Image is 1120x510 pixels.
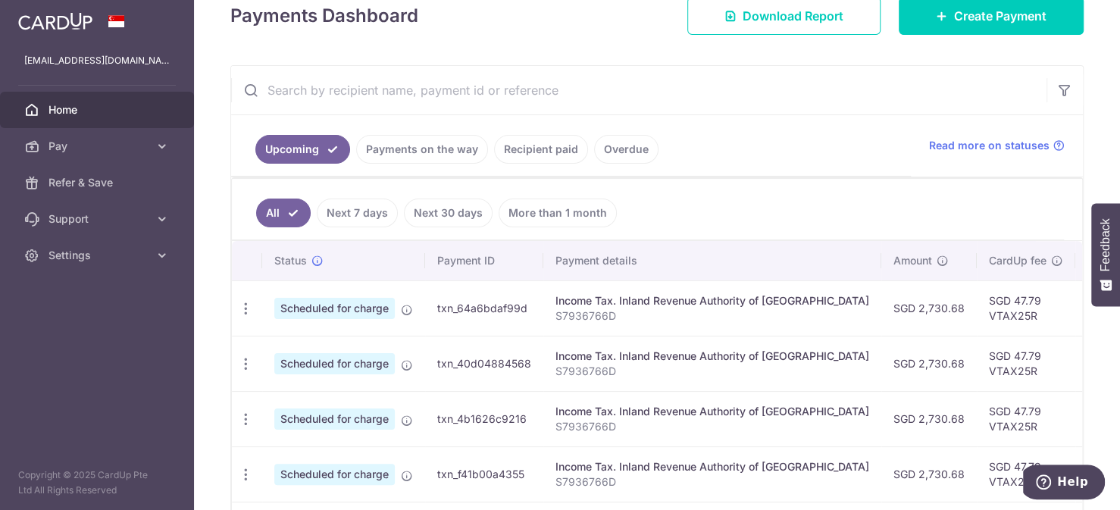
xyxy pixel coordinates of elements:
[48,248,149,263] span: Settings
[48,139,149,154] span: Pay
[555,364,869,379] p: S7936766D
[18,12,92,30] img: CardUp
[274,253,307,268] span: Status
[594,135,659,164] a: Overdue
[425,241,543,280] th: Payment ID
[425,446,543,502] td: txn_f41b00a4355
[555,474,869,490] p: S7936766D
[317,199,398,227] a: Next 7 days
[48,175,149,190] span: Refer & Save
[977,336,1075,391] td: SGD 47.79 VTAX25R
[543,241,881,280] th: Payment details
[881,391,977,446] td: SGD 2,730.68
[977,446,1075,502] td: SGD 47.79 VTAX25R
[881,280,977,336] td: SGD 2,730.68
[555,293,869,308] div: Income Tax. Inland Revenue Authority of [GEOGRAPHIC_DATA]
[425,391,543,446] td: txn_4b1626c9216
[1023,465,1105,502] iframe: Opens a widget where you can find more information
[893,253,932,268] span: Amount
[555,404,869,419] div: Income Tax. Inland Revenue Authority of [GEOGRAPHIC_DATA]
[256,199,311,227] a: All
[881,336,977,391] td: SGD 2,730.68
[977,391,1075,446] td: SGD 47.79 VTAX25R
[425,336,543,391] td: txn_40d04884568
[274,464,395,485] span: Scheduled for charge
[954,7,1046,25] span: Create Payment
[404,199,493,227] a: Next 30 days
[274,408,395,430] span: Scheduled for charge
[929,138,1050,153] span: Read more on statuses
[274,353,395,374] span: Scheduled for charge
[24,53,170,68] p: [EMAIL_ADDRESS][DOMAIN_NAME]
[230,2,418,30] h4: Payments Dashboard
[555,419,869,434] p: S7936766D
[743,7,843,25] span: Download Report
[48,102,149,117] span: Home
[48,211,149,227] span: Support
[1099,218,1112,271] span: Feedback
[494,135,588,164] a: Recipient paid
[231,66,1046,114] input: Search by recipient name, payment id or reference
[881,446,977,502] td: SGD 2,730.68
[1091,203,1120,306] button: Feedback - Show survey
[989,253,1046,268] span: CardUp fee
[555,308,869,324] p: S7936766D
[499,199,617,227] a: More than 1 month
[255,135,350,164] a: Upcoming
[274,298,395,319] span: Scheduled for charge
[425,280,543,336] td: txn_64a6bdaf99d
[555,349,869,364] div: Income Tax. Inland Revenue Authority of [GEOGRAPHIC_DATA]
[929,138,1065,153] a: Read more on statuses
[555,459,869,474] div: Income Tax. Inland Revenue Authority of [GEOGRAPHIC_DATA]
[356,135,488,164] a: Payments on the way
[977,280,1075,336] td: SGD 47.79 VTAX25R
